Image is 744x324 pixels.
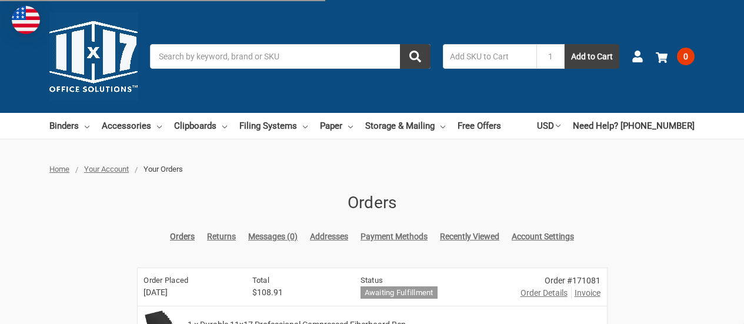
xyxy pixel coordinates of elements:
a: Free Offers [458,113,501,139]
a: USD [537,113,560,139]
img: duty and tax information for United States [12,6,40,34]
span: Invoice [575,287,600,299]
a: Binders [49,113,89,139]
input: Add SKU to Cart [443,44,536,69]
a: Recently Viewed [440,231,499,243]
a: Filing Systems [239,113,308,139]
span: [DATE] [144,286,233,299]
h6: Total [252,275,342,286]
a: Clipboards [174,113,227,139]
a: Paper [320,113,353,139]
a: Home [49,165,69,173]
a: Messages (0) [248,231,298,243]
input: Search by keyword, brand or SKU [150,44,431,69]
h6: Order Placed [144,275,233,286]
a: Addresses [310,231,348,243]
h1: Orders [137,191,608,215]
button: Add to Cart [565,44,619,69]
h6: Awaiting fulfillment [361,286,438,299]
a: Returns [207,231,236,243]
a: 0 [656,41,695,72]
a: Accessories [102,113,162,139]
div: Order #171081 [518,275,600,287]
span: $108.91 [252,286,342,299]
span: Your Orders [144,165,183,173]
a: Storage & Mailing [365,113,445,139]
img: 11x17.com [49,12,138,101]
a: Need Help? [PHONE_NUMBER] [573,113,695,139]
a: Payment Methods [361,231,428,243]
a: Order Details [521,287,568,299]
a: Your Account [84,165,129,173]
a: Orders [170,231,195,243]
span: 0 [677,48,695,65]
a: Account Settings [512,231,574,243]
h6: Status [361,275,499,286]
